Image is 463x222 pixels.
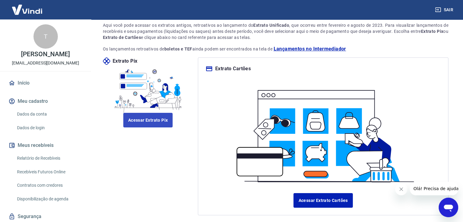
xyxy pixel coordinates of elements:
p: [EMAIL_ADDRESS][DOMAIN_NAME] [12,60,79,66]
strong: Extrato de Cartões [103,35,141,40]
a: Início [7,76,84,90]
iframe: Fechar mensagem [395,183,407,195]
a: Contratos com credores [15,179,84,192]
span: Olá! Precisa de ajuda? [4,4,51,9]
img: Vindi [7,0,47,19]
a: Dados da conta [15,108,84,120]
iframe: Mensagem da empresa [410,182,458,195]
strong: boletos e TEF [164,47,192,51]
strong: Extrato Unificado [253,23,289,28]
div: T [33,24,58,49]
a: Lançamentos no Intermediador [273,45,346,53]
a: Acessar Extrato Cartões [293,193,353,208]
iframe: Botão para abrir a janela de mensagens [439,198,458,217]
img: ilustracard.1447bf24807628a904eb562bb34ea6f9.svg [229,80,417,186]
button: Meu cadastro [7,95,84,108]
p: Extrato Pix [113,57,137,65]
strong: Extrato Pix [421,29,443,34]
a: Recebíveis Futuros Online [15,166,84,178]
button: Meus recebíveis [7,139,84,152]
p: [PERSON_NAME] [21,51,70,57]
a: Disponibilização de agenda [15,193,84,205]
img: ilustrapix.38d2ed8fdf785898d64e9b5bf3a9451d.svg [112,65,184,113]
p: Os lançamentos retroativos de ainda podem ser encontrados na tela de [103,45,448,53]
a: Relatório de Recebíveis [15,152,84,165]
div: Aqui você pode acessar os extratos antigos, retroativos ao lançamento do , que ocorreu entre feve... [103,22,448,40]
a: Acessar Extrato Pix [123,113,173,127]
button: Sair [434,4,456,16]
a: Dados de login [15,122,84,134]
p: Extrato Cartões [215,65,251,72]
